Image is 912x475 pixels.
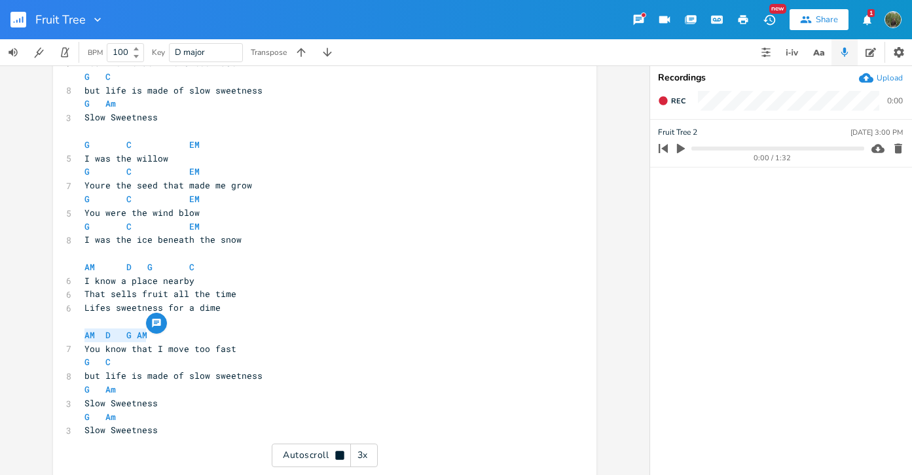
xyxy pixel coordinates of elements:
[84,234,242,245] span: I was the ice beneath the snow
[84,139,90,150] span: G
[147,261,153,273] span: G
[105,356,111,368] span: C
[189,139,200,150] span: EM
[84,424,158,436] span: Slow Sweetness
[84,397,158,409] span: Slow Sweetness
[877,73,903,83] div: Upload
[84,329,95,341] span: AM
[189,220,200,232] span: EM
[84,261,95,273] span: AM
[84,411,90,423] span: G
[84,71,90,82] span: G
[189,166,200,177] span: EM
[84,179,252,191] span: Youre the seed that made me grow
[175,46,205,58] span: D major
[35,14,86,26] span: Fruit Tree
[867,9,875,17] div: 1
[84,166,90,177] span: G
[84,220,90,232] span: G
[850,129,903,136] div: [DATE] 3:00 PM
[887,97,903,105] div: 0:00
[189,193,200,205] span: EM
[189,261,194,273] span: C
[84,302,221,313] span: Lifes sweetness for a dime
[653,90,691,111] button: Rec
[769,4,786,14] div: New
[137,329,147,341] span: AM
[885,11,902,28] img: Jackie Stendel
[84,288,236,300] span: That sells fruit all the time
[790,9,848,30] button: Share
[126,139,132,150] span: C
[126,220,132,232] span: C
[84,193,90,205] span: G
[152,48,165,56] div: Key
[88,49,103,56] div: BPM
[84,343,236,355] span: You know that I move too fast
[681,154,864,162] div: 0:00 / 1:32
[84,275,194,287] span: I know a place nearby
[105,383,116,395] span: Am
[105,411,116,423] span: Am
[105,71,111,82] span: C
[84,152,168,164] span: I was the willow
[671,96,685,106] span: Rec
[658,126,697,139] span: Fruit Tree 2
[658,73,904,82] div: Recordings
[105,329,111,341] span: D
[84,57,236,69] span: You know that I move too fast
[84,84,263,96] span: but life is made of slow sweetness
[105,97,116,109] span: Am
[84,383,90,395] span: G
[351,444,374,467] div: 3x
[816,14,838,26] div: Share
[84,207,200,219] span: You were the wind blow
[126,193,132,205] span: C
[84,370,263,381] span: but life is made of slow sweetness
[126,261,132,273] span: D
[756,8,782,31] button: New
[251,48,287,56] div: Transpose
[84,356,90,368] span: G
[272,444,378,467] div: Autoscroll
[126,166,132,177] span: C
[126,329,132,341] span: G
[854,8,880,31] button: 1
[859,71,903,85] button: Upload
[84,111,158,123] span: Slow Sweetness
[84,97,90,109] span: G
